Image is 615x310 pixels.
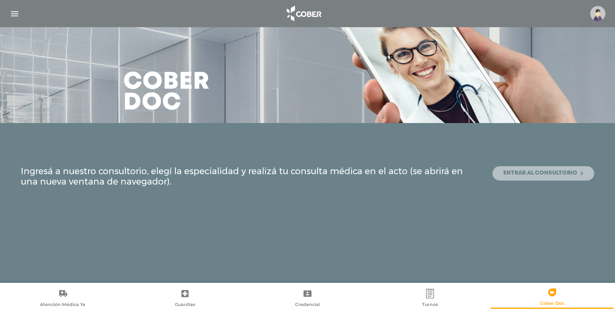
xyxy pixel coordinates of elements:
span: Turnos [422,302,438,309]
div: Ingresá a nuestro consultorio, elegí la especialidad y realizá tu consulta médica en el acto (se ... [21,166,594,187]
a: Turnos [369,288,491,309]
a: Credencial [246,288,369,309]
span: Guardias [175,302,195,309]
a: Atención Médica Ya [2,288,124,309]
img: profile-placeholder.svg [590,6,605,21]
h3: Cober doc [123,72,210,113]
img: Cober_menu-lines-white.svg [10,9,20,19]
span: Cober Doc [540,300,564,308]
span: Atención Médica Ya [40,302,85,309]
img: logo_cober_home-white.png [282,4,324,23]
a: Entrar al consultorio [492,166,594,181]
a: Guardias [124,288,247,309]
a: Cober Doc [491,287,613,308]
span: Credencial [295,302,320,309]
